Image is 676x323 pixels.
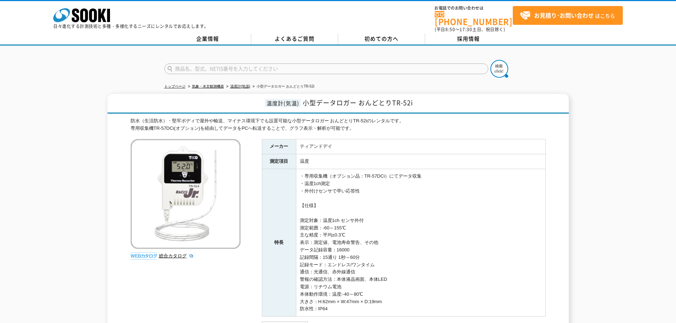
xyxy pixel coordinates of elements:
[159,253,194,258] a: 総合カタログ
[445,26,455,33] span: 8:50
[131,252,157,260] img: webカタログ
[164,34,251,44] a: 企業情報
[435,11,513,26] a: [PHONE_NUMBER]
[364,35,399,43] span: 初めての方へ
[435,26,505,33] span: (平日 ～ 土日、祝日除く)
[513,6,623,25] a: お見積り･お問い合わせはこちら
[303,98,413,107] span: 小型データロガー おんどとりTR-52i
[164,63,488,74] input: 商品名、型式、NETIS番号を入力してください
[520,10,615,21] span: はこちら
[251,34,338,44] a: よくあるご質問
[262,139,296,154] th: メーカー
[490,60,508,78] img: btn_search.png
[296,139,545,154] td: ティアンドデイ
[338,34,425,44] a: 初めての方へ
[230,84,251,88] a: 温度計(気温)
[262,154,296,169] th: 測定項目
[296,154,545,169] td: 温度
[251,83,314,90] li: 小型データロガー おんどとりTR-52i
[164,84,186,88] a: トップページ
[262,169,296,317] th: 特長
[131,117,546,132] div: 防水（生活防水）・堅牢ボディで屋外や輸送、マイナス環境下でも設置可能な小型データロガー おんどとりTR-52iのレンタルです。 専用収集機TR-57DCi(オプション)を経由してデータをPCへ転...
[131,139,241,249] img: 小型データロガー おんどとりTR-52i
[435,6,513,10] span: お電話でのお問い合わせは
[534,11,594,20] strong: お見積り･お問い合わせ
[296,169,545,317] td: ・専用収集機（オプション品：TR-57DCi）にてデータ収集 ・温度1ch測定 ・外付けセンサで早い応答性 【仕様】 測定対象：温度1ch センサ外付 測定範囲：-60～155℃ 主な精度：平均...
[460,26,472,33] span: 17:30
[425,34,512,44] a: 採用情報
[53,24,209,28] p: 日々進化する計測技術と多種・多様化するニーズにレンタルでお応えします。
[192,84,224,88] a: 気象・水文観測機器
[265,99,301,107] span: 温度計(気温)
